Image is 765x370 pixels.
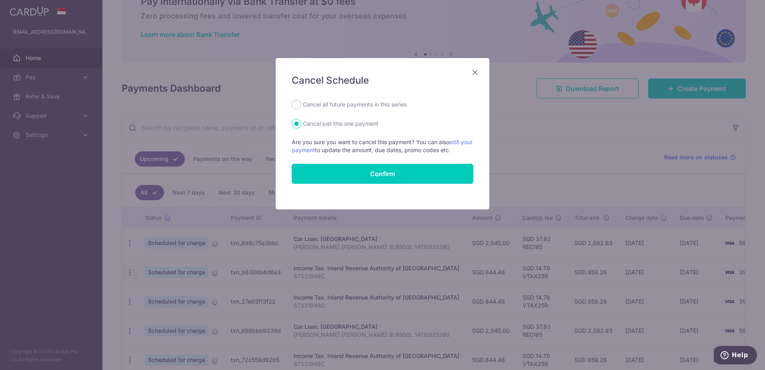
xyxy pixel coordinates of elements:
label: Cancel all future payments in this series [303,100,407,109]
iframe: Opens a widget where you can find more information [714,346,757,366]
h5: Cancel Schedule [292,74,473,87]
p: Are you sure you want to cancel this payment? You can also to update the amount, due dates, promo... [292,138,473,154]
button: Close [470,68,480,77]
button: Confirm [292,164,473,184]
label: Cancel just this one payment [303,119,378,129]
